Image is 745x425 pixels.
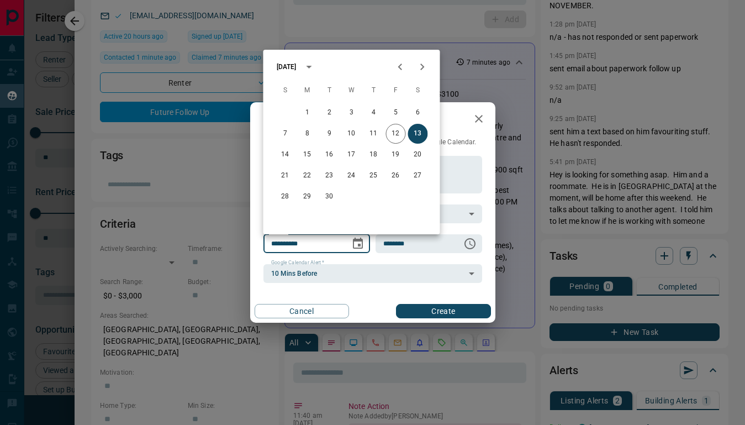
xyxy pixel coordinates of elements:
[320,124,340,144] button: 9
[364,124,384,144] button: 11
[298,187,318,207] button: 29
[386,103,406,123] button: 5
[347,233,369,255] button: Choose date, selected date is Sep 13, 2025
[386,145,406,165] button: 19
[342,124,362,144] button: 10
[320,166,340,186] button: 23
[396,304,490,318] button: Create
[459,233,481,255] button: Choose time, selected time is 6:00 AM
[263,264,482,283] div: 10 Mins Before
[408,80,428,102] span: Saturday
[364,145,384,165] button: 18
[408,145,428,165] button: 20
[276,145,295,165] button: 14
[255,304,349,318] button: Cancel
[320,103,340,123] button: 2
[386,80,406,102] span: Friday
[276,124,295,144] button: 7
[386,166,406,186] button: 26
[271,259,324,266] label: Google Calendar Alert
[364,166,384,186] button: 25
[298,103,318,123] button: 1
[386,124,406,144] button: 12
[389,56,411,78] button: Previous month
[298,145,318,165] button: 15
[408,124,428,144] button: 13
[298,124,318,144] button: 8
[364,103,384,123] button: 4
[298,80,318,102] span: Monday
[342,103,362,123] button: 3
[276,166,295,186] button: 21
[320,145,340,165] button: 16
[408,166,428,186] button: 27
[320,80,340,102] span: Tuesday
[411,56,434,78] button: Next month
[408,103,428,123] button: 6
[276,80,295,102] span: Sunday
[298,166,318,186] button: 22
[250,102,325,138] h2: New Task
[299,57,318,76] button: calendar view is open, switch to year view
[364,80,384,102] span: Thursday
[342,80,362,102] span: Wednesday
[320,187,340,207] button: 30
[383,229,398,237] label: Time
[271,229,285,237] label: Date
[342,145,362,165] button: 17
[276,187,295,207] button: 28
[277,62,297,72] div: [DATE]
[342,166,362,186] button: 24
